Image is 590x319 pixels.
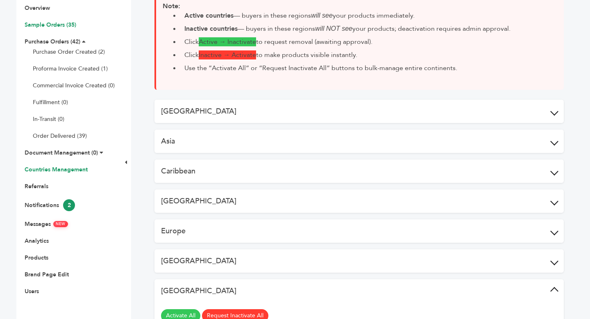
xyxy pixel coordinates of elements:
a: Proforma Invoice Created (1) [33,65,108,73]
span: Active → Inactivate [199,37,256,46]
a: Purchase Order Created (2) [33,48,105,56]
a: Sample Orders (35) [25,21,76,29]
span: 2 [63,199,75,211]
li: — buyers in these regions your products; deactivation requires admin approval. [180,24,557,34]
a: Brand Page Edit [25,271,69,278]
a: Products [25,254,48,262]
a: MessagesNEW [25,220,68,228]
button: [GEOGRAPHIC_DATA] [154,100,564,123]
button: [GEOGRAPHIC_DATA] [154,279,564,303]
li: — buyers in these regions your products immediately. [180,11,557,21]
a: Countries Management [25,166,88,173]
a: Users [25,287,39,295]
button: Asia [154,130,564,153]
a: Commercial Invoice Created (0) [33,82,115,89]
a: Document Management (0) [25,149,98,157]
em: will NOT see [315,25,352,32]
a: Analytics [25,237,49,245]
button: Europe [154,219,564,243]
span: Inactive → Activate [199,50,256,59]
button: [GEOGRAPHIC_DATA] [154,189,564,213]
em: will see [311,12,332,19]
a: Referrals [25,182,48,190]
a: Fulfillment (0) [33,98,68,106]
a: In-Transit (0) [33,115,64,123]
button: [GEOGRAPHIC_DATA] [154,249,564,273]
li: Click to make products visible instantly. [180,50,557,60]
a: Overview [25,4,50,12]
span: NEW [53,221,68,227]
button: Caribbean [154,159,564,183]
li: Use the “Activate All” or “Request Inactivate All” buttons to bulk-manage entire continents. [180,63,557,73]
strong: Note: [163,2,180,11]
b: Inactive countries [184,24,238,33]
a: Order Delivered (39) [33,132,87,140]
b: Active countries [184,11,234,20]
a: Notifications2 [25,201,75,209]
li: Click to request removal (awaiting approval). [180,37,557,47]
a: Purchase Orders (42) [25,38,80,46]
